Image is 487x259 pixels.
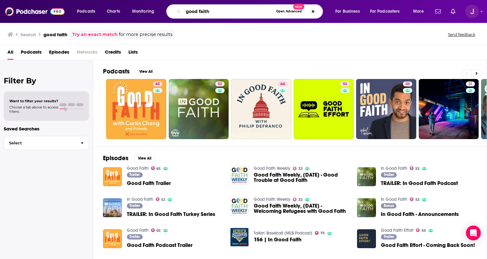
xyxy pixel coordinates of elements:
a: Good Faith Effort - Coming Back Soon! [381,243,475,248]
h3: good faith [43,32,67,37]
button: open menu [128,7,162,16]
a: 52 [215,81,225,86]
a: Good Faith Effort - Coming Back Soon! [357,229,376,248]
input: Search podcasts, credits, & more... [183,7,273,16]
a: Good Faith Podcast Trailer [127,243,193,248]
a: PodcastsView All [103,68,157,75]
button: open menu [366,7,409,16]
img: Good Faith Weekly, 02/04/2022 - Good Trouble at Good Faith [230,166,249,185]
h2: Podcasts [103,68,130,75]
a: Good Faith Weekly, 09/24/2021 - Welcoming Refugees with Good Faith [230,197,249,216]
p: Saved Searches [4,126,89,132]
button: open menu [331,7,368,16]
a: 52 [410,197,419,201]
a: 65 [153,81,162,86]
a: In Good Faith [381,197,407,202]
a: Good Faith [127,166,149,171]
span: 52 [415,198,419,201]
h2: Filter By [4,76,89,85]
a: Talkin' Baseball (MLB Podcast) [254,230,312,236]
a: Good Faith Effort [381,228,413,233]
a: All [7,47,13,60]
span: Want to filter your results? [9,99,58,103]
a: 156 | In Good Faith [254,237,302,242]
span: 75 [320,232,325,235]
span: Trailer [384,173,394,177]
a: Charts [103,7,124,16]
img: 156 | In Good Faith [230,228,249,247]
a: In Good Faith [381,166,407,171]
span: Bonus [384,204,394,208]
a: 31 [466,81,475,86]
a: 50 [416,228,426,232]
a: 31 [419,79,479,139]
a: 65 [151,228,161,232]
a: 64 [231,79,291,139]
span: More [413,7,424,16]
span: Select [4,141,76,145]
span: Choose a tab above to access filters. [9,105,58,114]
a: Good Faith Trailer [127,181,171,186]
span: 50 [422,229,426,232]
button: View All [135,68,157,75]
a: Show notifications dropdown [433,6,443,17]
a: Lists [128,47,138,60]
span: 31 [468,81,472,87]
h2: Episodes [103,154,128,162]
a: TRAILER: In Good Faith Podcast [357,167,376,186]
span: 32 [298,198,302,201]
img: User Profile [465,5,479,18]
a: 40 [403,81,412,86]
a: Good Faith Weekly [254,166,290,171]
a: Show notifications dropdown [448,6,458,17]
h3: Search [20,32,36,37]
img: In Good Faith - Announcements [357,198,376,217]
a: Good Faith Weekly [254,197,290,202]
span: Monitoring [132,7,154,16]
img: Good Faith Trailer [103,167,122,186]
span: TRAILER: In Good Faith Turkey Series [127,212,215,217]
a: Podcasts [21,47,42,60]
a: Good Faith Weekly, 09/24/2021 - Welcoming Refugees with Good Faith [254,203,350,214]
a: Good Faith [127,228,149,233]
a: In Good Faith - Announcements [381,212,459,217]
span: 65 [156,229,161,232]
span: 32 [298,167,302,170]
a: 52 [410,166,419,170]
a: 50 [340,81,350,86]
div: Search podcasts, credits, & more... [172,4,329,19]
a: Episodes [49,47,69,60]
button: Send feedback [446,32,477,37]
span: Logged in as josephpapapr [465,5,479,18]
span: Charts [107,7,120,16]
a: Credits [105,47,121,60]
a: 65 [106,79,166,139]
span: Podcasts [77,7,95,16]
span: New [293,4,304,10]
button: Select [4,136,89,150]
span: Good Faith Weekly, [DATE] - Welcoming Refugees with Good Faith [254,203,350,214]
a: 52 [156,197,165,201]
a: 65 [151,166,161,170]
a: 40 [356,79,416,139]
a: Good Faith Podcast Trailer [103,229,122,248]
span: 65 [156,167,161,170]
span: Open Advanced [276,10,302,13]
span: For Podcasters [370,7,400,16]
button: open menu [409,7,431,16]
img: TRAILER: In Good Faith Turkey Series [103,198,122,217]
button: Show profile menu [465,5,479,18]
span: 64 [280,81,285,87]
span: 65 [155,81,160,87]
